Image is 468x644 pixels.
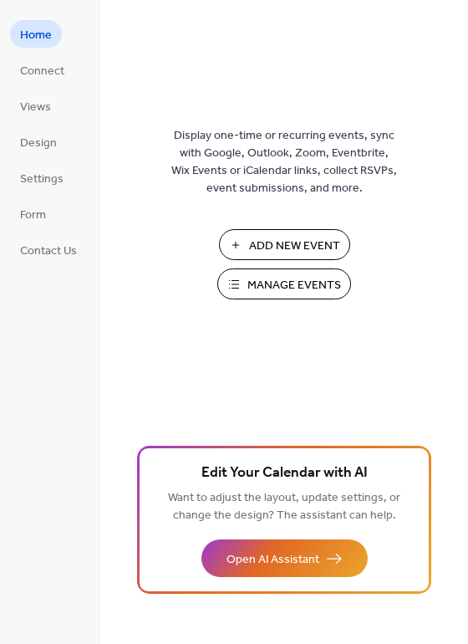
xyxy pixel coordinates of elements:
span: Home [20,27,52,44]
span: Views [20,99,51,116]
a: Views [10,92,61,120]
span: Edit Your Calendar with AI [201,462,368,485]
a: Settings [10,164,74,192]
a: Form [10,200,56,227]
span: Want to adjust the layout, update settings, or change the design? The assistant can help. [168,487,400,527]
span: Contact Us [20,243,77,260]
button: Add New Event [219,229,350,260]
button: Open AI Assistant [201,539,368,577]
a: Design [10,128,67,156]
span: Display one-time or recurring events, sync with Google, Outlook, Zoom, Eventbrite, Wix Events or ... [171,127,397,197]
a: Home [10,20,62,48]
span: Open AI Assistant [226,551,319,569]
span: Design [20,135,57,152]
span: Add New Event [249,238,340,255]
span: Connect [20,63,64,80]
span: Settings [20,171,64,188]
span: Manage Events [247,277,341,294]
a: Connect [10,56,74,84]
button: Manage Events [217,268,351,299]
a: Contact Us [10,236,87,263]
span: Form [20,207,46,224]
